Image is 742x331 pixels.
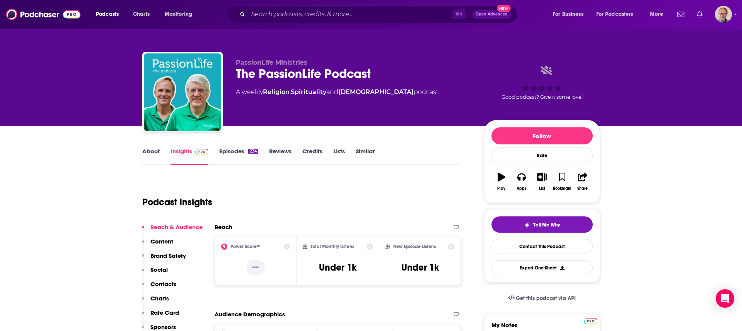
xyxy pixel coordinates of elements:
[326,88,338,96] span: and
[501,94,583,100] span: Good podcast? Give it some love!
[694,8,706,21] a: Show notifications dropdown
[577,186,588,191] div: Share
[150,252,186,259] p: Brand Safety
[6,7,80,22] img: Podchaser - Follow, Share and Rate Podcasts
[142,280,176,295] button: Contacts
[516,295,576,302] span: Get this podcast via API
[150,223,203,231] p: Reach & Audience
[215,310,285,318] h2: Audience Demographics
[491,239,593,254] a: Contact This Podcast
[497,186,505,191] div: Play
[248,8,452,21] input: Search podcasts, credits, & more...
[319,262,357,273] h3: Under 1k
[715,6,732,23] button: Show profile menu
[302,147,322,165] a: Credits
[234,5,525,23] div: Search podcasts, credits, & more...
[596,9,633,20] span: For Podcasters
[195,149,209,155] img: Podchaser Pro
[150,266,168,273] p: Social
[452,9,466,19] span: ⌘ K
[215,223,232,231] h2: Reach
[524,222,530,228] img: tell me why sparkle
[472,10,511,19] button: Open AdvancedNew
[128,8,154,21] a: Charts
[491,216,593,233] button: tell me why sparkleTell Me Why
[171,147,209,165] a: InsightsPodchaser Pro
[133,9,150,20] span: Charts
[150,295,169,302] p: Charts
[142,223,203,238] button: Reach & Audience
[142,266,168,280] button: Social
[553,9,583,20] span: For Business
[290,88,291,96] span: ,
[219,147,258,165] a: Episodes234
[491,260,593,275] button: Export One-Sheet
[150,323,176,331] p: Sponsors
[150,280,176,288] p: Contacts
[142,309,179,323] button: Rate Card
[715,6,732,23] img: User Profile
[90,8,129,21] button: open menu
[497,5,511,12] span: New
[310,244,354,249] h2: Total Monthly Listens
[517,186,527,191] div: Apps
[150,238,173,245] p: Content
[236,59,307,66] span: PassionLife Ministries
[291,88,326,96] a: Spirituality
[96,9,119,20] span: Podcasts
[533,222,560,228] span: Tell Me Why
[142,238,173,252] button: Content
[356,147,375,165] a: Similar
[591,8,645,21] button: open menu
[548,8,593,21] button: open menu
[401,262,439,273] h3: Under 1k
[144,53,221,131] img: The PassionLife Podcast
[269,147,292,165] a: Reviews
[159,8,202,21] button: open menu
[248,149,258,154] div: 234
[165,9,192,20] span: Monitoring
[532,168,552,196] button: List
[142,295,169,309] button: Charts
[491,168,512,196] button: Play
[393,244,436,249] h2: New Episode Listens
[645,8,673,21] button: open menu
[142,147,160,165] a: About
[263,88,290,96] a: Religion
[650,9,663,20] span: More
[502,289,582,308] a: Get this podcast via API
[491,127,593,144] button: Follow
[572,168,592,196] button: Share
[512,168,532,196] button: Apps
[246,260,265,275] p: --
[150,309,179,316] p: Rate Card
[236,87,438,97] div: A weekly podcast
[552,168,572,196] button: Bookmark
[715,6,732,23] span: Logged in as tommy.lynch
[142,252,186,266] button: Brand Safety
[230,244,261,249] h2: Power Score™
[484,59,600,107] div: Good podcast? Give it some love!
[476,12,508,16] span: Open Advanced
[333,147,345,165] a: Lists
[553,186,571,191] div: Bookmark
[584,317,597,324] a: Pro website
[491,147,593,163] div: Rate
[338,88,414,96] a: [DEMOGRAPHIC_DATA]
[716,289,734,308] div: Open Intercom Messenger
[142,196,212,208] h1: Podcast Insights
[539,186,545,191] div: List
[584,318,597,324] img: Podchaser Pro
[674,8,687,21] a: Show notifications dropdown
